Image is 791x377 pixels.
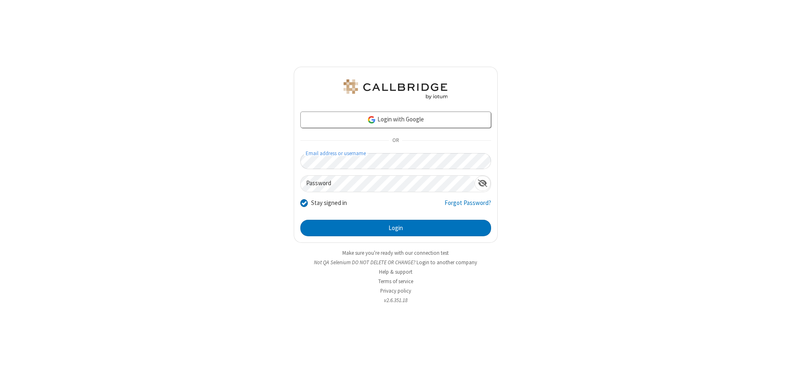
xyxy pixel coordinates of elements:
button: Login to another company [417,258,477,266]
li: v2.6.351.18 [294,296,498,304]
a: Privacy policy [380,287,411,294]
a: Help & support [379,268,412,275]
a: Login with Google [300,112,491,128]
a: Make sure you're ready with our connection test [342,249,449,256]
label: Stay signed in [311,198,347,208]
span: OR [389,135,402,147]
img: google-icon.png [367,115,376,124]
a: Terms of service [378,278,413,285]
button: Login [300,220,491,236]
div: Show password [475,176,491,191]
img: QA Selenium DO NOT DELETE OR CHANGE [342,79,449,99]
a: Forgot Password? [445,198,491,214]
li: Not QA Selenium DO NOT DELETE OR CHANGE? [294,258,498,266]
input: Email address or username [300,153,491,169]
input: Password [301,176,475,192]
